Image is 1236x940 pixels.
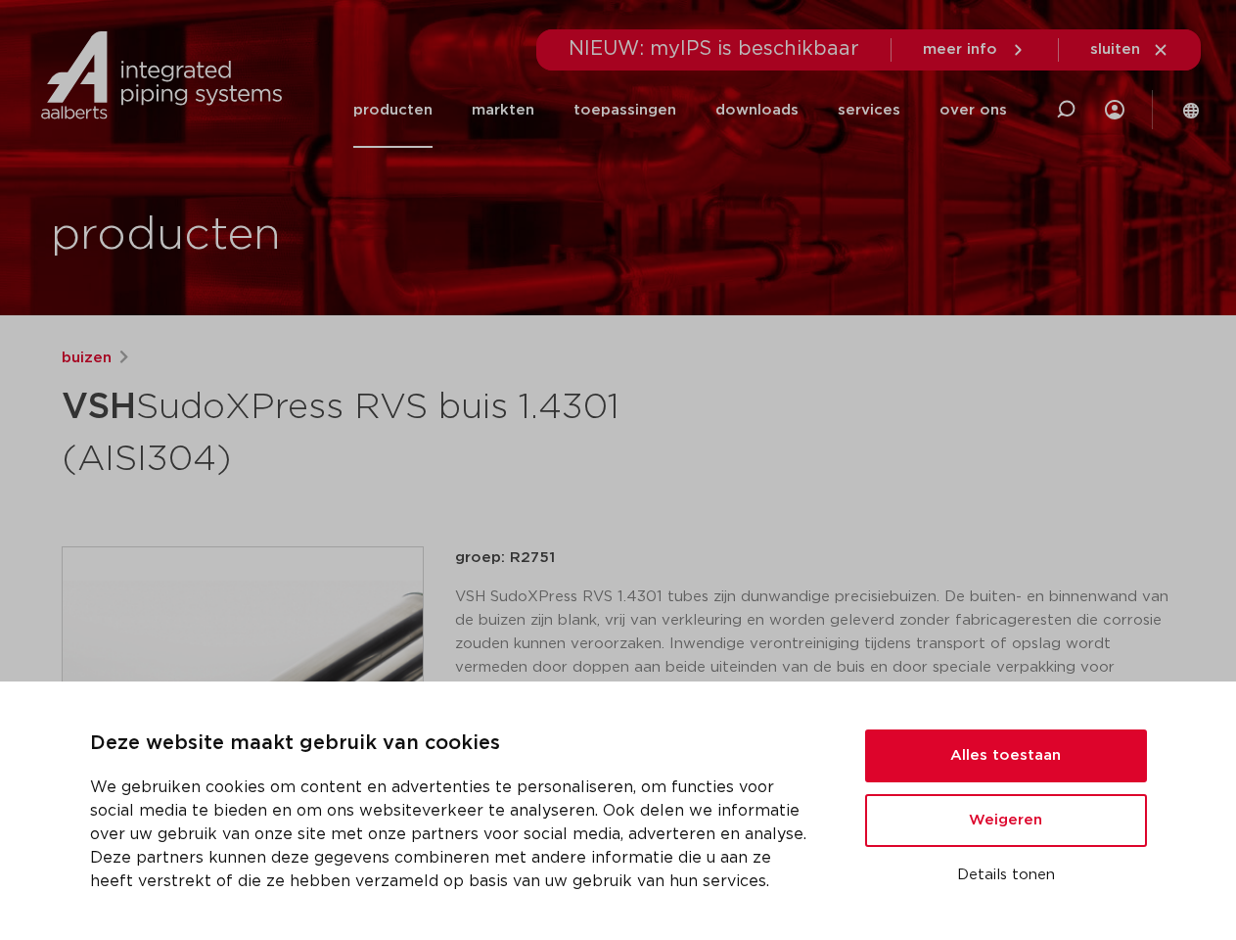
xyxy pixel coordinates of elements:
p: VSH SudoXPress RVS 1.4301 tubes zijn dunwandige precisiebuizen. De buiten- en binnenwand van de b... [455,586,1175,703]
a: downloads [715,72,799,148]
a: over ons [939,72,1007,148]
span: meer info [923,42,997,57]
h1: producten [51,205,281,267]
span: NIEUW: myIPS is beschikbaar [569,39,859,59]
nav: Menu [353,72,1007,148]
a: markten [472,72,534,148]
button: Details tonen [865,859,1147,892]
p: Deze website maakt gebruik van cookies [90,728,818,760]
button: Alles toestaan [865,729,1147,782]
a: buizen [62,347,112,370]
img: Product Image for VSH SudoXPress RVS buis 1.4301 (AISI304) [63,547,423,908]
p: groep: R2751 [455,546,1175,570]
p: We gebruiken cookies om content en advertenties te personaliseren, om functies voor social media ... [90,775,818,893]
span: sluiten [1090,42,1140,57]
a: services [838,72,900,148]
a: toepassingen [573,72,676,148]
a: producten [353,72,433,148]
button: Weigeren [865,794,1147,847]
strong: VSH [62,390,136,425]
h1: SudoXPress RVS buis 1.4301 (AISI304) [62,378,797,484]
a: meer info [923,41,1027,59]
a: sluiten [1090,41,1169,59]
